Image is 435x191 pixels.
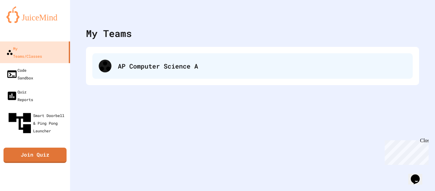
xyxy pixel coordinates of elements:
div: My Teams/Classes [6,45,42,60]
div: My Teams [86,26,132,40]
div: Quiz Reports [6,88,33,103]
img: logo-orange.svg [6,6,64,23]
iframe: chat widget [382,138,429,165]
div: Smart Doorbell & Ping Pong Launcher [6,110,68,136]
div: Code Sandbox [6,66,33,82]
div: AP Computer Science A [92,53,413,79]
a: Join Quiz [4,148,67,163]
div: Chat with us now!Close [3,3,44,40]
iframe: chat widget [408,165,429,185]
div: AP Computer Science A [118,61,406,71]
